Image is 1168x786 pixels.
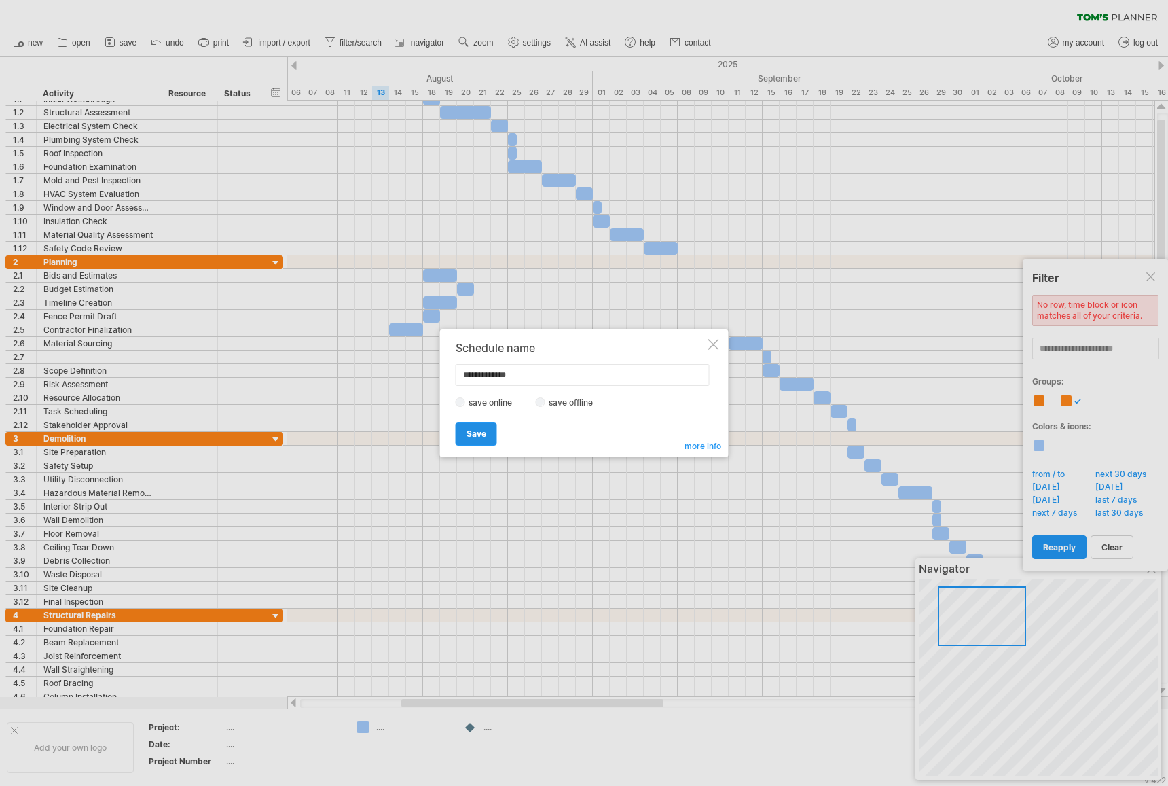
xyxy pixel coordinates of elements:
a: Save [456,422,497,446]
span: Save [467,429,486,439]
span: more info [685,441,721,451]
div: Schedule name [456,342,706,354]
label: save offline [545,397,604,408]
label: save online [465,397,524,408]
